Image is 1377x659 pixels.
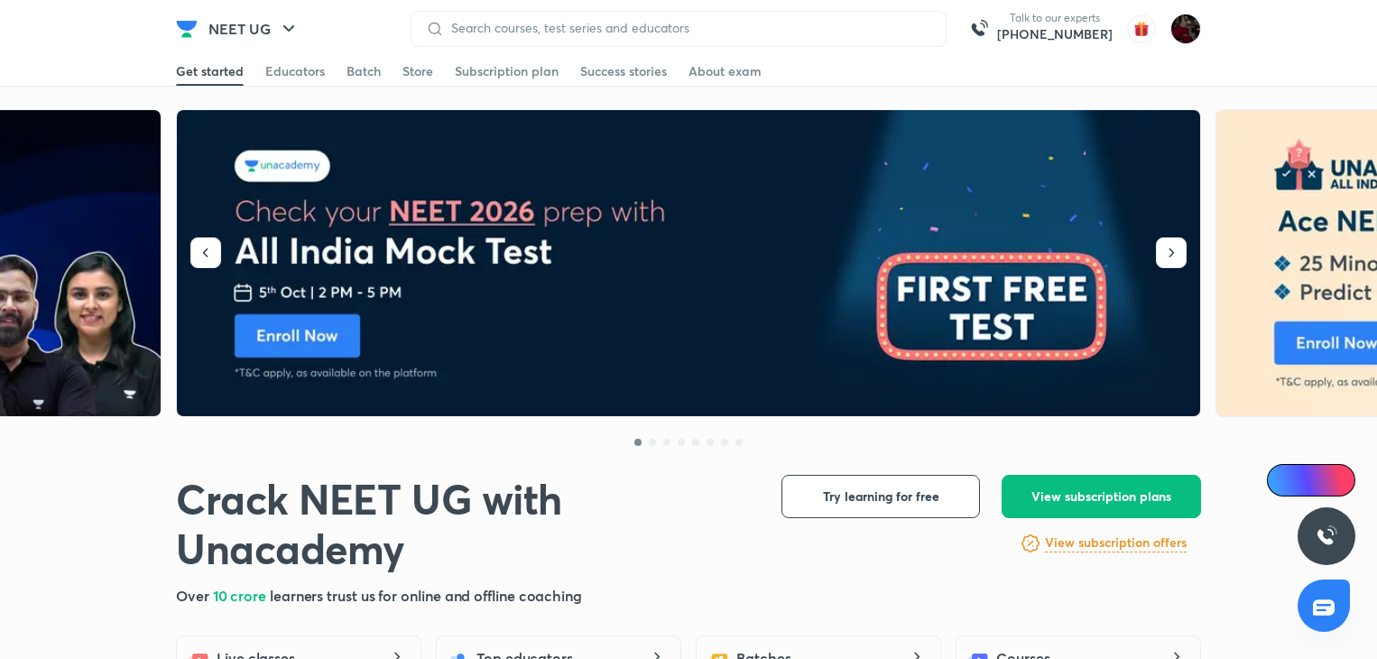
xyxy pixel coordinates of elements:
a: Success stories [580,57,667,86]
span: Try learning for free [823,487,939,506]
button: NEET UG [198,11,310,47]
input: Search courses, test series and educators [444,21,931,35]
a: About exam [688,57,762,86]
span: Ai Doubts [1297,473,1345,487]
div: About exam [688,62,762,80]
a: Store [402,57,433,86]
div: Success stories [580,62,667,80]
a: [PHONE_NUMBER] [997,25,1113,43]
h1: Crack NEET UG with Unacademy [176,475,753,574]
h6: View subscription offers [1045,534,1187,552]
div: Educators [265,62,325,80]
a: Educators [265,57,325,86]
div: Batch [347,62,381,80]
span: 10 crore [213,586,270,605]
span: learners trust us for online and offline coaching [270,586,582,605]
a: View subscription offers [1045,533,1187,554]
a: Subscription plan [455,57,559,86]
button: View subscription plans [1002,475,1201,518]
a: Ai Doubts [1267,464,1355,497]
a: Batch [347,57,381,86]
img: 🥰kashish🥰 Johari [1170,14,1201,44]
img: call-us [961,11,997,47]
p: Talk to our experts [997,11,1113,25]
img: Icon [1278,473,1292,487]
div: Get started [176,62,244,80]
img: Company Logo [176,18,198,40]
span: Over [176,586,213,605]
button: Try learning for free [781,475,980,518]
div: Store [402,62,433,80]
div: Subscription plan [455,62,559,80]
img: ttu [1316,525,1337,547]
span: View subscription plans [1031,487,1171,506]
img: avatar [1127,14,1156,43]
a: Get started [176,57,244,86]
